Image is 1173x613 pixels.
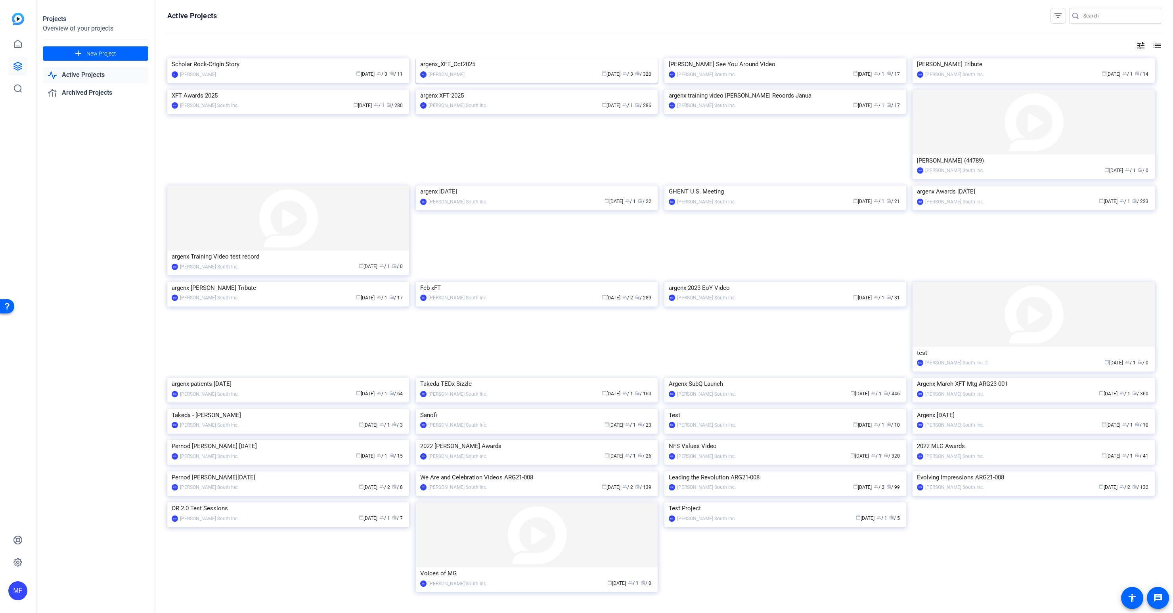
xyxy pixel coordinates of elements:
span: group [379,422,384,427]
span: calendar_today [602,295,607,299]
span: radio [392,263,397,268]
span: / 1 [377,295,387,301]
span: group [625,453,630,458]
div: Evolving Impressions ARG21-008 [917,471,1150,483]
div: [PERSON_NAME] Tribute [917,58,1150,70]
span: / 1 [625,422,636,428]
span: / 1 [622,103,633,108]
span: calendar_today [605,422,609,427]
div: Overview of your projects [43,24,148,33]
span: radio [389,453,394,458]
div: BSI [917,484,923,490]
span: group [874,102,878,107]
span: / 11 [389,71,403,77]
span: / 360 [1132,391,1148,397]
div: Argenx March XFT Mtg ARG23-001 [917,378,1150,390]
span: [DATE] [356,391,375,397]
div: [PERSON_NAME] South Inc. [677,71,736,79]
span: group [874,198,878,203]
span: radio [389,71,394,76]
span: calendar_today [1099,198,1104,203]
span: / 64 [389,391,403,397]
a: Active Projects [43,67,148,83]
span: / 1 [874,71,884,77]
mat-icon: message [1153,593,1163,603]
span: group [622,484,627,489]
span: calendar_today [605,198,609,203]
span: / 3 [392,422,403,428]
span: radio [886,484,891,489]
span: / 0 [1138,168,1148,173]
span: [DATE] [853,295,872,301]
div: BSI [669,484,675,490]
span: [DATE] [1104,360,1123,366]
span: group [622,71,627,76]
div: BSI [917,167,923,174]
span: / 10 [886,422,900,428]
div: [PERSON_NAME] South Inc. [925,390,984,398]
div: BSI [669,391,675,397]
span: / 15 [389,453,403,459]
div: We Are and Celebration Videos ARG21-008 [420,471,653,483]
span: radio [389,295,394,299]
div: BSI [172,264,178,270]
div: Pernod [PERSON_NAME][DATE] [172,471,405,483]
span: [DATE] [602,103,620,108]
mat-icon: list [1152,41,1161,50]
span: radio [884,453,888,458]
div: BSI [669,453,675,460]
div: [PERSON_NAME] South Inc. [429,483,487,491]
div: BSI [172,484,178,490]
div: [PERSON_NAME] (44789) [917,155,1150,167]
div: 2022 MLC Awards [917,440,1150,452]
div: BSI [172,453,178,460]
span: radio [638,422,643,427]
span: / 1 [379,264,390,269]
div: [PERSON_NAME] South Inc. [925,452,984,460]
span: group [374,102,379,107]
span: calendar_today [853,484,858,489]
div: Sanofi [420,409,653,421]
span: group [1122,422,1127,427]
div: BSI [172,295,178,301]
span: [DATE] [853,422,872,428]
span: / 1 [874,295,884,301]
div: BSI [420,199,427,205]
span: calendar_today [1099,484,1104,489]
div: BSI [917,199,923,205]
span: / 280 [387,103,403,108]
a: Archived Projects [43,85,148,101]
span: calendar_today [850,453,855,458]
div: GHENT U.S. Meeting [669,186,902,197]
div: BSI [669,295,675,301]
span: [DATE] [605,453,623,459]
span: radio [1138,167,1142,172]
span: / 160 [635,391,651,397]
span: [DATE] [359,264,377,269]
div: BSI [420,295,427,301]
div: argenx Awards [DATE] [917,186,1150,197]
div: BSI [669,102,675,109]
mat-icon: filter_list [1053,11,1063,21]
span: radio [635,391,640,395]
span: radio [884,391,888,395]
span: / 1 [874,422,884,428]
span: / 289 [635,295,651,301]
img: blue-gradient.svg [12,13,24,25]
span: group [377,391,381,395]
div: [PERSON_NAME] South Inc. [677,421,736,429]
div: [PERSON_NAME] South Inc. [429,390,487,398]
div: [PERSON_NAME] South Inc. [429,294,487,302]
span: / 31 [886,295,900,301]
div: [PERSON_NAME] South Inc. [925,167,984,174]
div: Argenx SubQ Launch [669,378,902,390]
span: / 1 [1125,360,1136,366]
div: BSI [420,102,427,109]
span: calendar_today [1104,360,1109,364]
span: / 17 [886,103,900,108]
span: [DATE] [1102,453,1120,459]
span: / 1 [1122,453,1133,459]
span: radio [392,484,397,489]
div: [PERSON_NAME] South Inc. [429,452,487,460]
span: / 1 [377,453,387,459]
